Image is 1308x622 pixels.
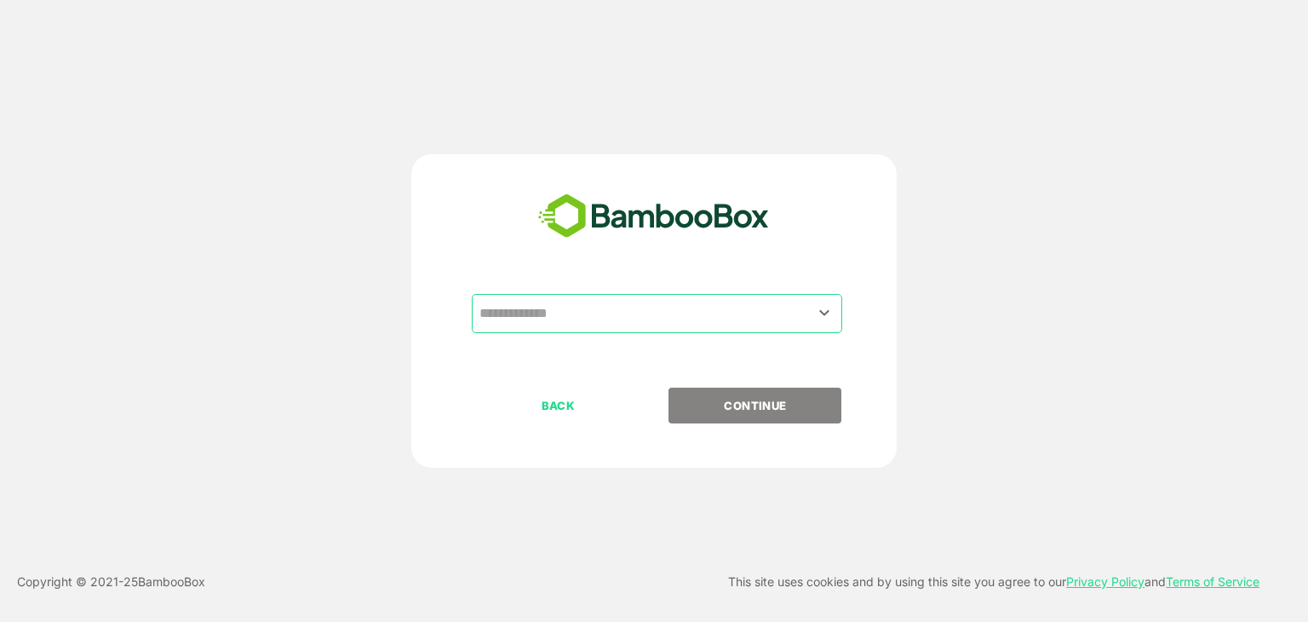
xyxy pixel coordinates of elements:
button: BACK [472,388,645,423]
p: BACK [473,396,644,415]
p: Copyright © 2021- 25 BambooBox [17,572,205,592]
p: This site uses cookies and by using this site you agree to our and [728,572,1259,592]
a: Privacy Policy [1066,574,1144,589]
a: Terms of Service [1166,574,1259,589]
p: CONTINUE [670,396,840,415]
img: bamboobox [529,188,778,245]
button: Open [813,302,836,325]
button: CONTINUE [668,388,841,423]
